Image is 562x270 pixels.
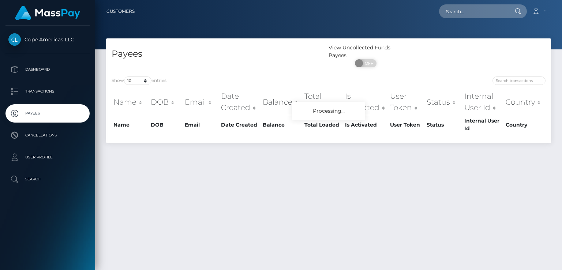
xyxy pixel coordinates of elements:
th: User Token [388,89,425,115]
span: OFF [359,59,377,67]
th: Balance [261,89,303,115]
p: Dashboard [8,64,87,75]
th: Date Created [219,115,261,134]
label: Show entries [112,76,166,85]
th: Internal User Id [462,89,504,115]
p: Cancellations [8,130,87,141]
input: Search transactions [492,76,546,85]
th: User Token [388,115,425,134]
div: View Uncollected Funds Payees [329,44,403,59]
a: Customers [106,4,135,19]
p: Transactions [8,86,87,97]
th: Is Activated [343,89,388,115]
th: Total Loaded [303,115,343,134]
a: Search [5,170,90,188]
th: Email [183,115,219,134]
a: User Profile [5,148,90,166]
th: Country [504,89,546,115]
a: Payees [5,104,90,123]
th: DOB [149,89,183,115]
a: Transactions [5,82,90,101]
a: Dashboard [5,60,90,79]
input: Search... [439,4,508,18]
h4: Payees [112,48,323,60]
th: Name [112,115,149,134]
img: Cope Americas LLC [8,33,21,46]
th: Is Activated [343,115,388,134]
th: Email [183,89,219,115]
th: DOB [149,115,183,134]
select: Showentries [124,76,151,85]
th: Date Created [219,89,261,115]
th: Balance [261,115,303,134]
p: Payees [8,108,87,119]
a: Cancellations [5,126,90,145]
p: Search [8,174,87,185]
th: Total Loaded [303,89,343,115]
th: Status [425,89,462,115]
p: User Profile [8,152,87,163]
th: Internal User Id [462,115,504,134]
div: Processing... [292,102,365,120]
th: Country [504,115,546,134]
th: Status [425,115,462,134]
img: MassPay Logo [15,6,80,20]
th: Name [112,89,149,115]
span: Cope Americas LLC [5,36,90,43]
